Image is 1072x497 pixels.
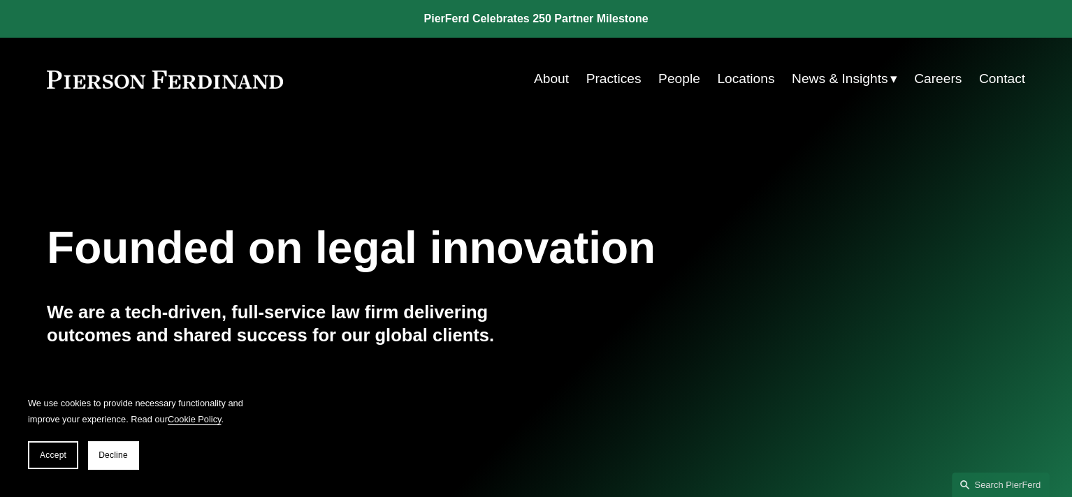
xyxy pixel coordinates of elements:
[99,450,128,460] span: Decline
[14,381,266,483] section: Cookie banner
[28,441,78,469] button: Accept
[979,66,1025,92] a: Contact
[717,66,774,92] a: Locations
[792,66,897,92] a: folder dropdown
[952,473,1050,497] a: Search this site
[40,450,66,460] span: Accept
[534,66,569,92] a: About
[88,441,138,469] button: Decline
[914,66,962,92] a: Careers
[586,66,642,92] a: Practices
[28,395,252,427] p: We use cookies to provide necessary functionality and improve your experience. Read our .
[47,301,536,346] h4: We are a tech-driven, full-service law firm delivering outcomes and shared success for our global...
[792,67,888,91] span: News & Insights
[658,66,700,92] a: People
[168,414,222,424] a: Cookie Policy
[47,223,862,274] h1: Founded on legal innovation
